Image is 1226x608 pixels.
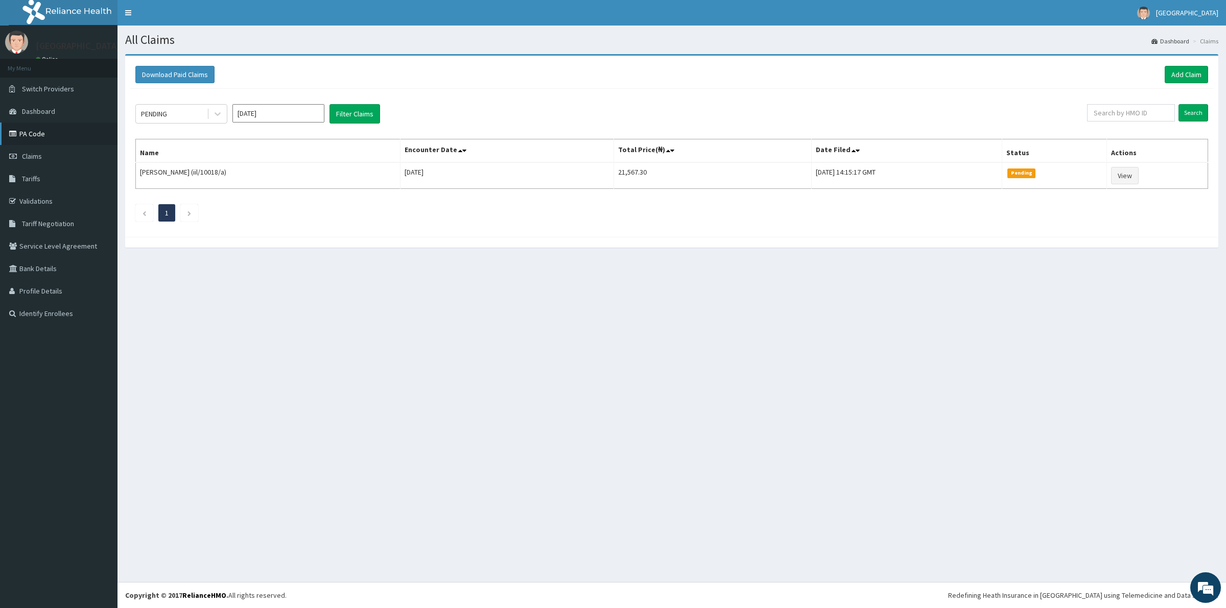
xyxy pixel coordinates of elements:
span: Tariffs [22,174,40,183]
a: Next page [187,208,192,217]
td: 21,567.30 [614,162,811,189]
li: Claims [1190,37,1218,45]
a: View [1111,167,1139,184]
td: [DATE] [400,162,614,189]
th: Encounter Date [400,139,614,163]
button: Download Paid Claims [135,66,215,83]
div: Chat with us now [53,57,172,70]
h1: All Claims [125,33,1218,46]
img: User Image [1137,7,1150,19]
input: Search by HMO ID [1087,104,1175,121]
img: d_794563401_company_1708531726252_794563401 [19,51,41,77]
td: [DATE] 14:15:17 GMT [812,162,1002,189]
th: Name [136,139,400,163]
span: [GEOGRAPHIC_DATA] [1156,8,1218,17]
th: Actions [1107,139,1208,163]
input: Search [1178,104,1208,121]
div: PENDING [141,109,167,119]
span: Tariff Negotiation [22,219,74,228]
span: Switch Providers [22,84,74,93]
a: Online [36,56,60,63]
th: Status [1002,139,1107,163]
strong: Copyright © 2017 . [125,591,228,600]
p: [GEOGRAPHIC_DATA] [36,41,120,51]
img: User Image [5,31,28,54]
a: Page 1 is your current page [165,208,169,217]
button: Filter Claims [329,104,380,124]
a: Add Claim [1165,66,1208,83]
textarea: Type your message and hit 'Enter' [5,279,195,314]
input: Select Month and Year [232,104,324,123]
span: Dashboard [22,107,55,116]
th: Date Filed [812,139,1002,163]
span: Claims [22,152,42,161]
div: Minimize live chat window [168,5,192,30]
div: Redefining Heath Insurance in [GEOGRAPHIC_DATA] using Telemedicine and Data Science! [948,590,1218,600]
a: Previous page [142,208,147,217]
span: Pending [1007,168,1035,178]
a: RelianceHMO [182,591,226,600]
footer: All rights reserved. [117,582,1226,608]
a: Dashboard [1151,37,1189,45]
th: Total Price(₦) [614,139,811,163]
td: [PERSON_NAME] (iil/10018/a) [136,162,400,189]
span: We're online! [59,129,141,232]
